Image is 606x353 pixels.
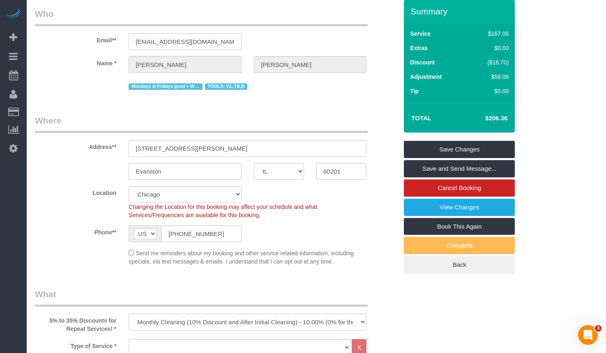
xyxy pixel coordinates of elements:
span: Changing the Location for this booking may affect your schedule and what Services/Frequencies are... [129,204,317,218]
a: Save Changes [404,141,515,158]
label: Type of Service * [29,339,122,350]
div: $167.00 [470,30,509,38]
div: $0.00 [470,87,509,95]
label: Adjustment [410,73,442,81]
label: 5% to 35% Discounts for Repeat Services! * [29,314,122,333]
a: Book This Again [404,218,515,235]
legend: Who [35,8,368,26]
input: Last Name* [254,56,366,73]
h4: $206.36 [461,115,507,122]
span: Send me reminders about my booking and other service related information, including specials, via... [129,250,354,265]
div: ($16.70) [470,58,509,66]
div: $0.00 [470,44,509,52]
iframe: Intercom live chat [578,325,598,345]
legend: Where [35,115,368,133]
legend: What [35,288,368,307]
label: Service [410,30,431,38]
div: $56.06 [470,73,509,81]
input: Zip Code** [316,163,366,180]
span: Mondays & Fridays good + Wed pms [129,83,203,90]
input: First Name** [129,56,241,73]
label: Discount [410,58,435,66]
span: TOOLS: V,L,TB,B [205,83,247,90]
a: Back [404,256,515,273]
img: Automaid Logo [5,8,21,20]
label: Name * [29,56,122,67]
strong: Total [411,115,431,121]
label: Extras [410,44,428,52]
span: 3 [595,325,601,332]
a: Save and Send Message... [404,160,515,177]
a: Cancel Booking [404,179,515,197]
label: Location [29,186,122,197]
h3: Summary [410,7,511,16]
label: Tip [410,87,419,95]
a: View Changes [404,199,515,216]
